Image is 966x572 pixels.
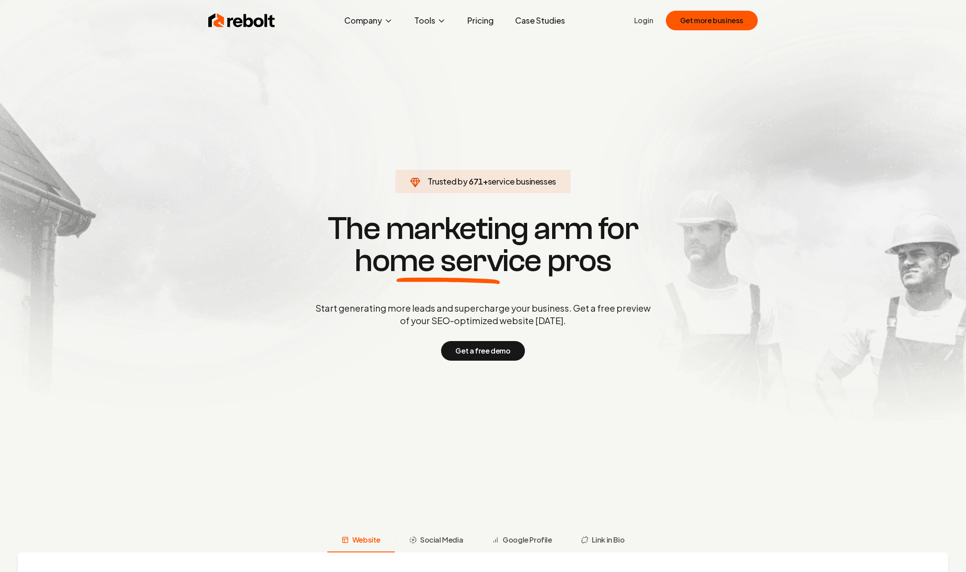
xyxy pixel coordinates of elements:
[634,15,653,26] a: Login
[420,535,463,545] span: Social Media
[441,341,524,361] button: Get a free demo
[477,529,566,552] button: Google Profile
[327,529,395,552] button: Website
[483,176,488,186] span: +
[269,213,697,277] h1: The marketing arm for pros
[666,11,758,30] button: Get more business
[314,302,652,327] p: Start generating more leads and supercharge your business. Get a free preview of your SEO-optimiz...
[488,176,557,186] span: service businesses
[208,12,275,29] img: Rebolt Logo
[503,535,552,545] span: Google Profile
[469,175,483,188] span: 671
[460,12,501,29] a: Pricing
[352,535,380,545] span: Website
[395,529,477,552] button: Social Media
[355,245,541,277] span: home service
[428,176,467,186] span: Trusted by
[337,12,400,29] button: Company
[407,12,453,29] button: Tools
[566,529,639,552] button: Link in Bio
[592,535,625,545] span: Link in Bio
[508,12,572,29] a: Case Studies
